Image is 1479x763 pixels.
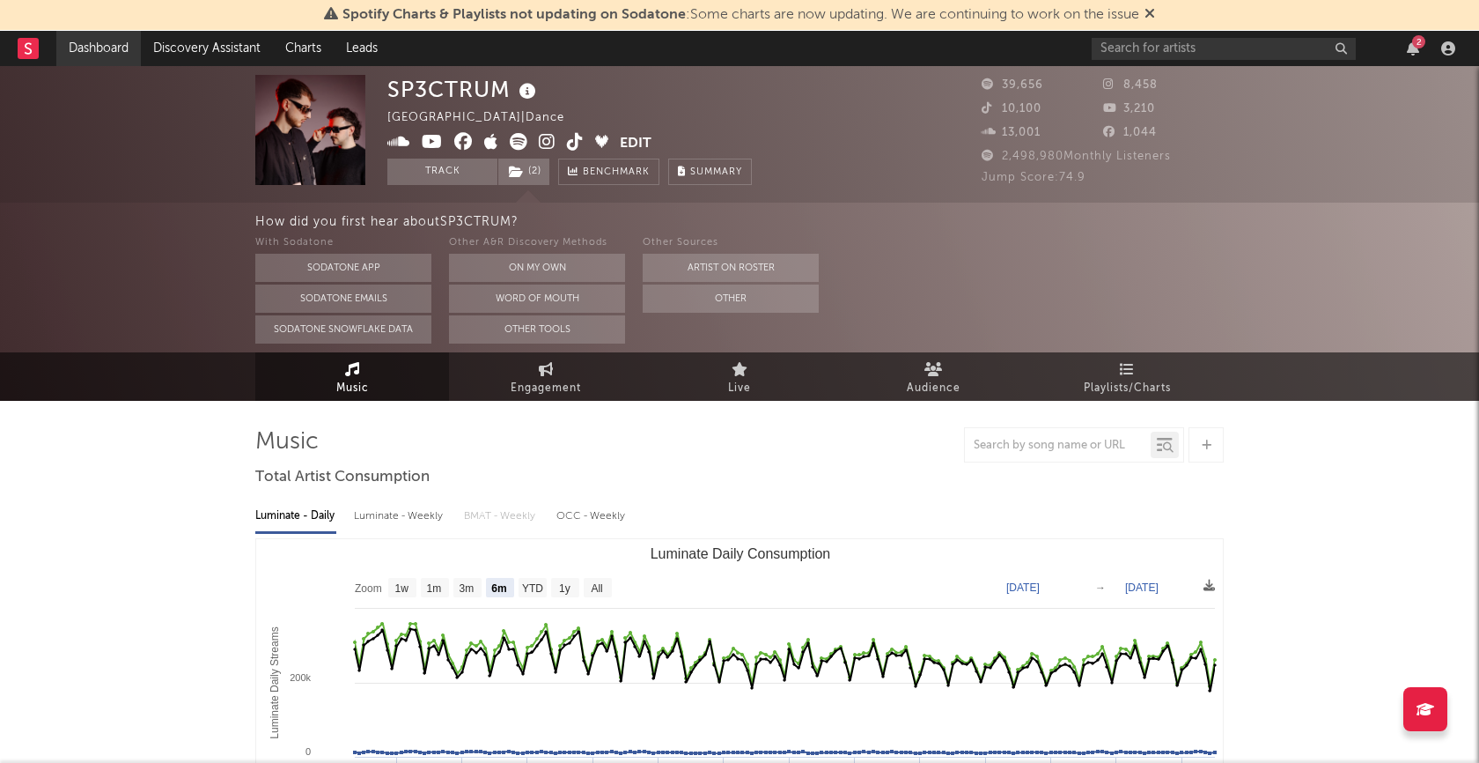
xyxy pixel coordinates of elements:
a: Benchmark [558,159,659,185]
text: 1y [559,582,570,595]
a: Discovery Assistant [141,31,273,66]
input: Search for artists [1092,38,1356,60]
button: Other Tools [449,315,625,344]
button: Track [387,159,497,185]
a: Leads [334,31,390,66]
text: 1m [427,582,442,595]
text: [DATE] [1006,582,1040,594]
span: : Some charts are now updating. We are continuing to work on the issue [342,8,1139,22]
a: Playlists/Charts [1030,352,1224,401]
text: 6m [491,582,506,595]
text: YTD [522,582,543,595]
span: Audience [907,378,960,399]
span: Engagement [511,378,581,399]
span: Total Artist Consumption [255,467,430,488]
button: Sodatone Emails [255,285,431,313]
span: Music [336,378,369,399]
span: Live [728,378,751,399]
text: 0 [305,746,311,757]
span: ( 2 ) [497,159,550,185]
text: Luminate Daily Streams [269,626,281,738]
span: 2,498,980 Monthly Listeners [982,151,1171,162]
span: 1,044 [1103,127,1157,138]
button: Sodatone App [255,254,431,282]
button: 2 [1407,41,1419,56]
button: Artist on Roster [643,254,819,282]
span: 10,100 [982,103,1041,115]
div: With Sodatone [255,233,431,254]
span: 13,001 [982,127,1041,138]
a: Live [643,352,836,401]
text: Luminate Daily Consumption [651,546,831,561]
div: [GEOGRAPHIC_DATA] | Dance [387,107,585,129]
span: Benchmark [583,162,650,183]
span: Summary [690,167,742,177]
div: OCC - Weekly [556,501,627,531]
span: 3,210 [1103,103,1155,115]
span: 39,656 [982,79,1043,91]
a: Charts [273,31,334,66]
a: Audience [836,352,1030,401]
button: Word Of Mouth [449,285,625,313]
button: On My Own [449,254,625,282]
div: 2 [1412,35,1425,48]
div: Luminate - Daily [255,501,336,531]
div: SP3CTRUM [387,75,541,104]
div: Luminate - Weekly [354,501,446,531]
span: Playlists/Charts [1084,378,1171,399]
button: Summary [668,159,752,185]
text: [DATE] [1125,582,1159,594]
button: Other [643,285,819,313]
text: 1w [395,582,409,595]
a: Music [255,352,449,401]
text: Zoom [355,582,382,595]
span: Dismiss [1144,8,1155,22]
div: Other A&R Discovery Methods [449,233,625,254]
text: 200k [290,672,311,683]
button: Sodatone Snowflake Data [255,315,431,344]
text: 3m [460,582,475,595]
input: Search by song name or URL [965,439,1151,453]
a: Engagement [449,352,643,401]
div: How did you first hear about SP3CTRUM ? [255,211,1479,233]
span: 8,458 [1103,79,1158,91]
button: Edit [620,133,651,155]
button: (2) [498,159,549,185]
a: Dashboard [56,31,141,66]
div: Other Sources [643,233,819,254]
text: → [1095,582,1106,594]
span: Spotify Charts & Playlists not updating on Sodatone [342,8,686,22]
span: Jump Score: 74.9 [982,172,1085,183]
text: All [591,582,602,595]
